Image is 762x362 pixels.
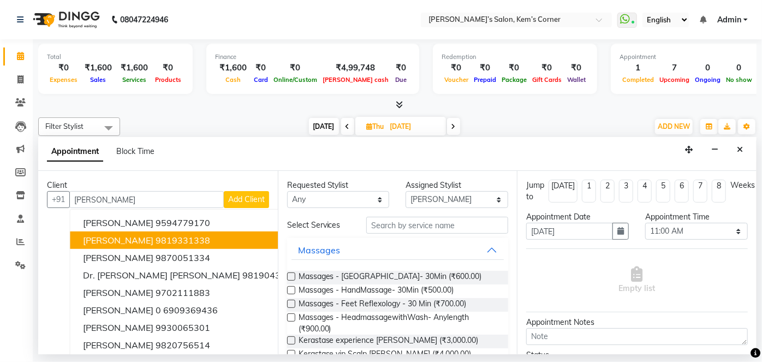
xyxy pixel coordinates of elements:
[228,194,265,204] span: Add Client
[299,298,467,312] span: Massages - Feet Reflexology - 30 Min (₹700.00)
[442,76,471,84] span: Voucher
[717,14,741,26] span: Admin
[271,76,320,84] span: Online/Custom
[120,4,168,35] b: 08047224946
[442,52,588,62] div: Redemption
[299,312,500,335] span: Massages - HeadmassagewithWash- Anylength (₹900.00)
[657,76,692,84] span: Upcoming
[732,141,748,158] button: Close
[526,211,629,223] div: Appointment Date
[645,211,748,223] div: Appointment Time
[83,252,153,263] span: [PERSON_NAME]
[564,76,588,84] span: Wallet
[156,252,210,263] ngb-highlight: 9870051334
[730,180,755,191] div: Weeks
[619,180,633,203] li: 3
[656,180,670,203] li: 5
[657,62,692,74] div: 7
[47,52,184,62] div: Total
[251,62,271,74] div: ₹0
[47,191,70,208] button: +91
[658,122,690,130] span: ADD NEW
[526,317,748,328] div: Appointment Notes
[83,217,153,228] span: [PERSON_NAME]
[620,52,755,62] div: Appointment
[251,76,271,84] span: Card
[551,180,575,192] div: [DATE]
[69,191,224,208] input: Search by Name/Mobile/Email/Code
[299,348,472,362] span: Kerastase vip Scalp [PERSON_NAME] (₹4,000.00)
[156,340,210,351] ngb-highlight: 9820756514
[299,271,482,284] span: Massages - [GEOGRAPHIC_DATA]- 30Min (₹600.00)
[320,62,391,74] div: ₹4,99,748
[83,270,240,281] span: Dr. [PERSON_NAME] [PERSON_NAME]
[391,62,410,74] div: ₹0
[47,62,80,74] div: ₹0
[215,52,410,62] div: Finance
[526,223,613,240] input: yyyy-mm-dd
[28,4,103,35] img: logo
[223,76,243,84] span: Cash
[291,240,504,260] button: Massages
[120,76,149,84] span: Services
[582,180,596,203] li: 1
[299,284,454,298] span: Massages - HandMassage- 30Min (₹500.00)
[279,219,358,231] div: Select Services
[499,62,529,74] div: ₹0
[242,270,297,281] ngb-highlight: 9819043377
[526,349,629,361] div: Status
[529,76,564,84] span: Gift Cards
[442,62,471,74] div: ₹0
[156,235,210,246] ngb-highlight: 9819331338
[47,180,269,191] div: Client
[309,118,339,135] span: [DATE]
[45,122,84,130] span: Filter Stylist
[529,62,564,74] div: ₹0
[224,191,269,208] button: Add Client
[215,62,251,74] div: ₹1,600
[80,62,116,74] div: ₹1,600
[620,76,657,84] span: Completed
[406,180,508,191] div: Assigned Stylist
[723,62,755,74] div: 0
[620,62,657,74] div: 1
[723,76,755,84] span: No show
[287,180,390,191] div: Requested Stylist
[156,287,210,298] ngb-highlight: 9702111883
[320,76,391,84] span: [PERSON_NAME] cash
[152,62,184,74] div: ₹0
[692,62,723,74] div: 0
[83,235,153,246] span: [PERSON_NAME]
[564,62,588,74] div: ₹0
[655,119,693,134] button: ADD NEW
[83,287,153,298] span: [PERSON_NAME]
[499,76,529,84] span: Package
[116,146,154,156] span: Block Time
[88,76,109,84] span: Sales
[619,266,656,294] span: Empty list
[299,335,479,348] span: Kerastase experience [PERSON_NAME] (₹3,000.00)
[156,217,210,228] ngb-highlight: 9594779170
[271,62,320,74] div: ₹0
[712,180,726,203] li: 8
[366,217,508,234] input: Search by service name
[116,62,152,74] div: ₹1,600
[600,180,615,203] li: 2
[47,142,103,162] span: Appointment
[156,322,210,333] ngb-highlight: 9930065301
[471,76,499,84] span: Prepaid
[638,180,652,203] li: 4
[675,180,689,203] li: 6
[392,76,409,84] span: Due
[387,118,442,135] input: 2025-09-04
[152,76,184,84] span: Products
[692,76,723,84] span: Ongoing
[83,322,153,333] span: [PERSON_NAME]
[83,305,161,316] span: [PERSON_NAME] 0
[47,76,80,84] span: Expenses
[364,122,387,130] span: Thu
[693,180,707,203] li: 7
[471,62,499,74] div: ₹0
[163,305,218,316] ngb-highlight: 6909369436
[526,180,544,203] div: Jump to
